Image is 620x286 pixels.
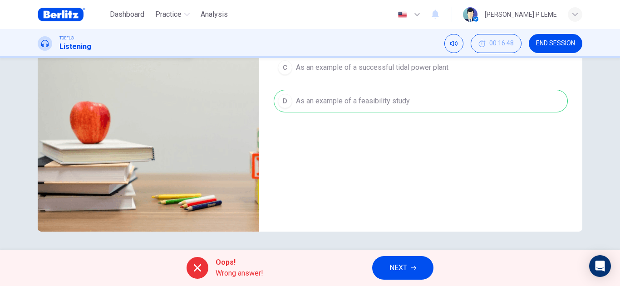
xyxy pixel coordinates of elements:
[471,34,522,53] button: 00:16:48
[216,257,263,268] span: Oops!
[59,35,74,41] span: TOEFL®
[155,9,182,20] span: Practice
[463,7,477,22] img: Profile picture
[372,256,433,280] button: NEXT
[152,6,193,23] button: Practice
[489,40,514,47] span: 00:16:48
[444,34,463,53] div: Mute
[471,34,522,53] div: Hide
[529,34,582,53] button: END SESSION
[38,5,85,24] img: Berlitz Brasil logo
[397,11,408,18] img: en
[59,41,91,52] h1: Listening
[38,5,106,24] a: Berlitz Brasil logo
[106,6,148,23] button: Dashboard
[536,40,575,47] span: END SESSION
[216,268,263,279] span: Wrong answer!
[589,255,611,277] div: Open Intercom Messenger
[197,6,231,23] button: Analysis
[485,9,557,20] div: [PERSON_NAME] P LEME
[201,9,228,20] span: Analysis
[110,9,144,20] span: Dashboard
[389,262,407,274] span: NEXT
[38,11,259,232] img: Listen to this clip about the Severn Barrage and answer the following questions:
